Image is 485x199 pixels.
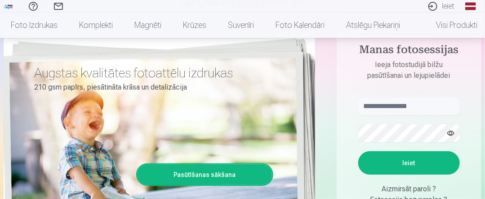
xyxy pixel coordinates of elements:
[138,165,272,185] a: Pasūtīšanas sākšana
[34,81,267,94] p: 210 gsm papīrs, piesātināta krāsa un detalizācija
[172,13,217,38] a: Krūzes
[68,13,124,38] a: Komplekti
[358,184,460,194] div: Aizmirsāt paroli ?
[265,13,335,38] a: Foto kalendāri
[4,4,13,9] img: /fa1
[34,65,267,81] h3: Augstas kvalitātes fotoattēlu izdrukas
[349,43,469,59] h4: Manas fotosessijas
[349,59,469,81] p: Ieeja fotostudijā bilžu pasūtīšanai un lejupielādei
[217,13,265,38] a: Suvenīri
[124,13,172,38] a: Magnēti
[358,151,460,175] button: Ieiet
[335,13,411,38] a: Atslēgu piekariņi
